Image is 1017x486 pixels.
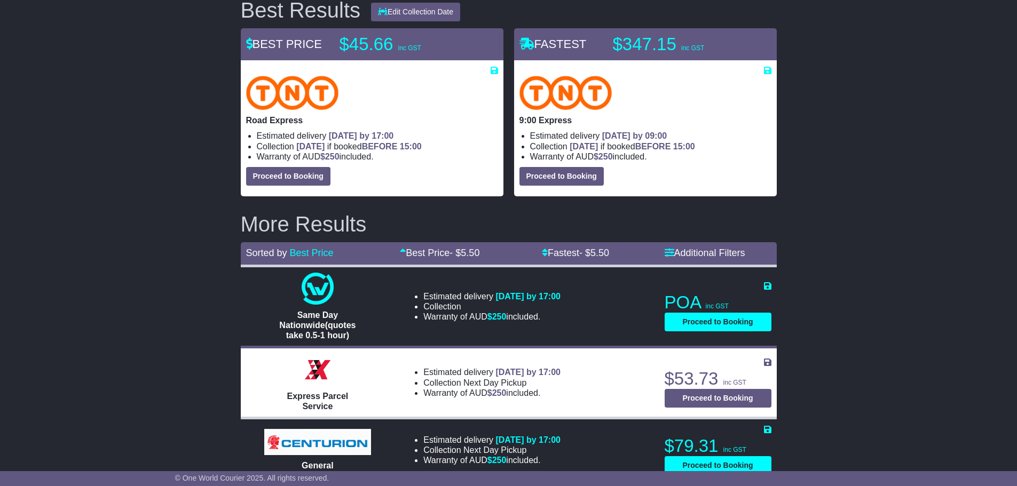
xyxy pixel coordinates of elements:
[461,248,479,258] span: 5.50
[279,310,356,340] span: Same Day Nationwide(quotes take 0.5-1 hour)
[246,167,330,186] button: Proceed to Booking
[519,167,604,186] button: Proceed to Booking
[241,212,777,236] h2: More Results
[423,435,561,445] li: Estimated delivery
[681,44,704,52] span: inc GST
[530,152,771,162] li: Warranty of AUD included.
[487,388,507,397] span: $
[542,248,609,258] a: Fastest- $5.50
[246,248,287,258] span: Sorted by
[175,474,329,482] span: © One World Courier 2025. All rights reserved.
[257,131,498,141] li: Estimated delivery
[257,152,498,162] li: Warranty of AUD included.
[423,388,561,398] li: Warranty of AUD included.
[340,34,473,55] p: $45.66
[570,142,598,151] span: [DATE]
[598,152,613,161] span: 250
[463,445,526,455] span: Next Day Pickup
[371,3,460,21] button: Edit Collection Date
[423,455,561,465] li: Warranty of AUD included.
[246,37,322,51] span: BEST PRICE
[246,76,339,110] img: TNT Domestic: Road Express
[423,312,561,322] li: Warranty of AUD included.
[296,142,325,151] span: [DATE]
[423,445,561,455] li: Collection
[570,142,695,151] span: if booked
[579,248,609,258] span: - $
[302,461,334,470] span: General
[302,273,334,305] img: One World Courier: Same Day Nationwide(quotes take 0.5-1 hour)
[296,142,421,151] span: if booked
[665,368,771,389] p: $53.73
[530,131,771,141] li: Estimated delivery
[495,435,561,444] span: [DATE] by 17:00
[398,44,421,52] span: inc GST
[635,142,671,151] span: BEFORE
[423,378,561,388] li: Collection
[723,446,746,453] span: inc GST
[602,131,667,140] span: [DATE] by 09:00
[302,354,334,386] img: Border Express: Express Parcel Service
[530,141,771,152] li: Collection
[495,368,561,377] span: [DATE] by 17:00
[665,456,771,475] button: Proceed to Booking
[257,141,498,152] li: Collection
[590,248,609,258] span: 5.50
[706,302,729,310] span: inc GST
[613,34,746,55] p: $347.15
[665,435,771,457] p: $79.31
[423,367,561,377] li: Estimated delivery
[362,142,398,151] span: BEFORE
[495,292,561,301] span: [DATE] by 17:00
[450,248,479,258] span: - $
[487,456,507,465] span: $
[246,115,498,125] p: Road Express
[320,152,340,161] span: $
[492,312,507,321] span: 250
[519,115,771,125] p: 9:00 Express
[463,378,526,387] span: Next Day Pickup
[594,152,613,161] span: $
[665,292,771,313] p: POA
[673,142,695,151] span: 15:00
[329,131,394,140] span: [DATE] by 17:00
[519,37,587,51] span: FASTEST
[665,313,771,331] button: Proceed to Booking
[492,456,507,465] span: 250
[665,248,745,258] a: Additional Filters
[400,248,479,258] a: Best Price- $5.50
[264,429,371,456] img: Centurion Transport: General
[519,76,612,110] img: TNT Domestic: 9:00 Express
[423,291,561,301] li: Estimated delivery
[287,392,349,411] span: Express Parcel Service
[423,301,561,312] li: Collection
[400,142,422,151] span: 15:00
[723,379,746,386] span: inc GST
[290,248,334,258] a: Best Price
[665,389,771,408] button: Proceed to Booking
[487,312,507,321] span: $
[325,152,340,161] span: 250
[492,388,507,397] span: 250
